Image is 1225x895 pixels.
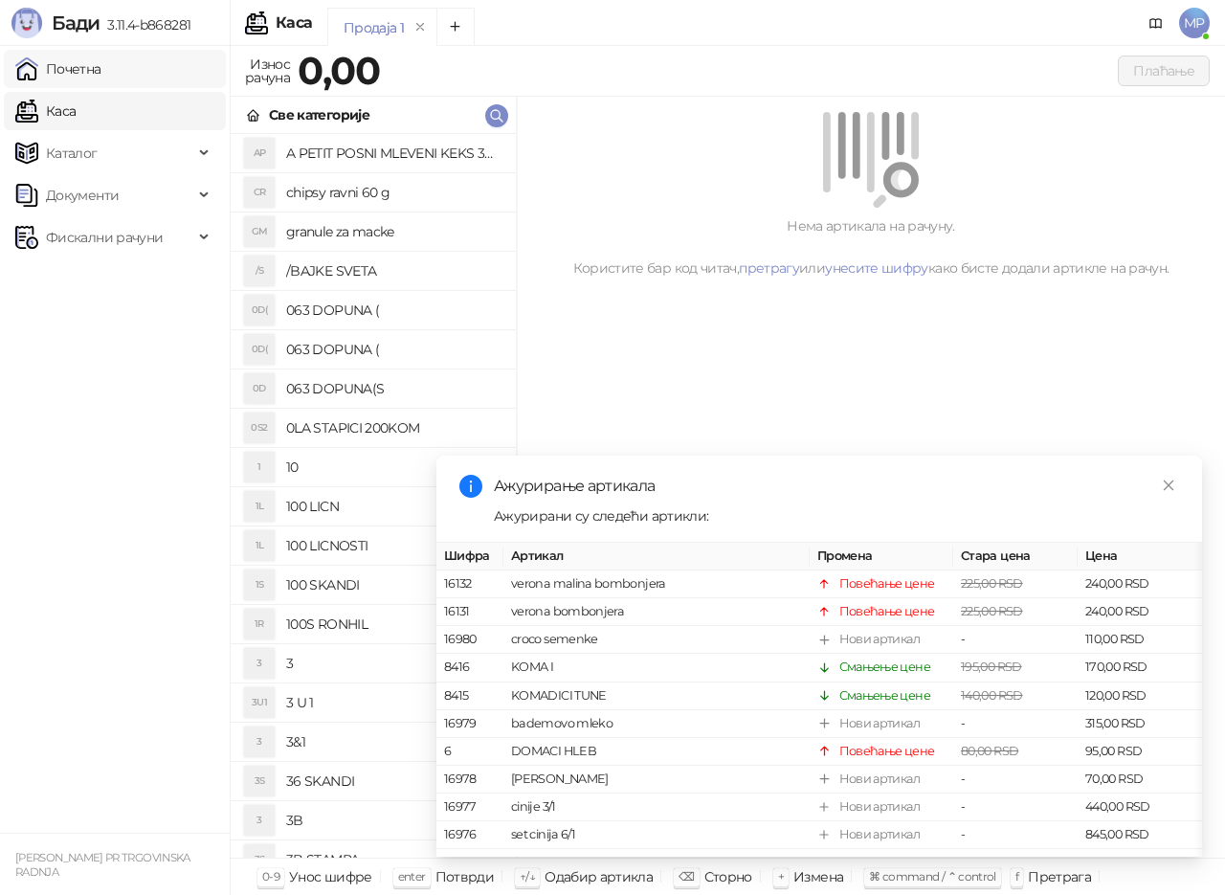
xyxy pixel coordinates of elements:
span: 140,00 RSD [961,687,1023,702]
span: Фискални рачуни [46,218,163,257]
h4: 100 LICNOSTI [286,530,501,561]
a: унесите шифру [825,259,928,277]
div: Нови артикал [839,770,920,789]
div: 1 [244,452,275,482]
h4: 3 U 1 [286,687,501,718]
div: 3S [244,844,275,875]
div: 1L [244,491,275,522]
td: set cinija na stalku [503,849,810,877]
td: 315,00 RSD [1078,710,1202,738]
span: enter [398,869,426,884]
div: Потврди [435,864,495,889]
button: Плаћање [1118,56,1210,86]
strong: 0,00 [298,47,380,94]
th: Промена [810,543,953,571]
td: - [953,849,1078,877]
div: Повећање цене [839,742,935,761]
span: Бади [52,11,100,34]
div: 0D( [244,295,275,325]
div: Нови артикал [839,630,920,649]
div: Повећање цене [839,574,935,593]
div: Продаја 1 [344,17,404,38]
div: Нови артикал [839,797,920,817]
td: 16977 [436,794,503,821]
span: 225,00 RSD [961,604,1023,618]
img: Logo [11,8,42,38]
td: croco semenke [503,626,810,654]
div: grid [231,134,516,858]
span: 0-9 [262,869,279,884]
td: - [953,710,1078,738]
td: cinije 3/1 [503,794,810,821]
td: set cinija 6/1 [503,821,810,849]
td: 95,00 RSD [1078,738,1202,766]
td: 16976 [436,821,503,849]
a: Каса [15,92,76,130]
div: GM [244,216,275,247]
h4: /BAJKE SVETA [286,256,501,286]
span: info-circle [459,475,482,498]
td: 120,00 RSD [1078,682,1202,709]
div: 0S2 [244,413,275,443]
td: 16132 [436,571,503,598]
h4: 3B STAMPA [286,844,501,875]
h4: 10 [286,452,501,482]
span: 3.11.4-b868281 [100,16,190,34]
small: [PERSON_NAME] PR TRGOVINSKA RADNJA [15,851,190,879]
td: 16131 [436,598,503,626]
td: - [953,794,1078,821]
div: 3S [244,766,275,796]
div: CR [244,177,275,208]
span: Каталог [46,134,98,172]
td: verona bombonjera [503,598,810,626]
td: bademovo mleko [503,710,810,738]
h4: 3 [286,648,501,679]
td: 70,00 RSD [1078,766,1202,794]
td: 240,00 RSD [1078,571,1202,598]
div: Нема артикала на рачуну. Користите бар код читач, или како бисте додали артикле на рачун. [540,215,1202,279]
td: 440,00 RSD [1078,794,1202,821]
td: 16975 [436,849,503,877]
td: 895,00 RSD [1078,849,1202,877]
h4: 0LA STAPICI 200KOM [286,413,501,443]
div: Претрага [1028,864,1091,889]
span: + [778,869,784,884]
div: Ажурирани су следећи артикли: [494,505,1179,526]
td: 16978 [436,766,503,794]
h4: 100 SKANDI [286,570,501,600]
td: 240,00 RSD [1078,598,1202,626]
h4: 100S RONHIL [286,609,501,639]
th: Цена [1078,543,1202,571]
div: 1R [244,609,275,639]
button: Add tab [436,8,475,46]
span: 195,00 RSD [961,660,1022,674]
h4: 3&1 [286,727,501,757]
span: Документи [46,176,119,214]
span: ⌫ [679,869,694,884]
div: /S [244,256,275,286]
div: Унос шифре [289,864,372,889]
div: Све категорије [269,104,369,125]
td: verona malina bombonjera [503,571,810,598]
div: 1S [244,570,275,600]
h4: 36 SKANDI [286,766,501,796]
div: Износ рачуна [241,52,294,90]
button: remove [408,19,433,35]
td: KOMADICI TUNE [503,682,810,709]
div: 3 [244,805,275,836]
a: Почетна [15,50,101,88]
td: 6 [436,738,503,766]
td: - [953,766,1078,794]
td: 110,00 RSD [1078,626,1202,654]
div: 0D [244,373,275,404]
td: 8416 [436,654,503,682]
td: 16980 [436,626,503,654]
td: 8415 [436,682,503,709]
h4: 063 DOPUNA ( [286,295,501,325]
td: - [953,626,1078,654]
h4: granule za macke [286,216,501,247]
th: Стара цена [953,543,1078,571]
th: Шифра [436,543,503,571]
td: 845,00 RSD [1078,821,1202,849]
div: 1L [244,530,275,561]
